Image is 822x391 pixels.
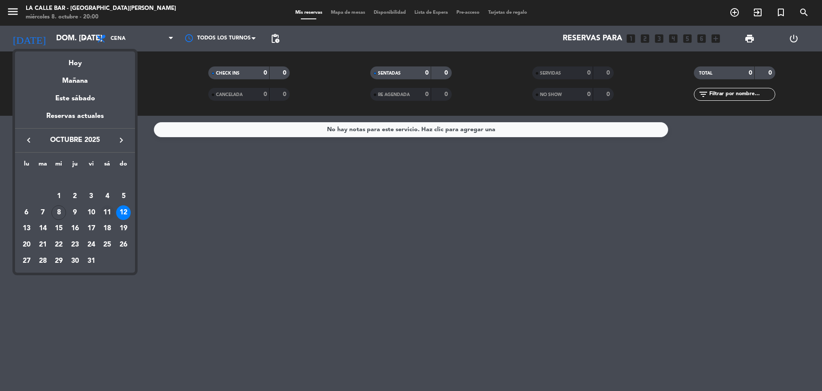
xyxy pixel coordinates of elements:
td: 19 de octubre de 2025 [115,220,132,237]
div: 31 [84,254,99,268]
div: 1 [51,189,66,204]
div: 27 [19,254,34,268]
div: 30 [68,254,82,268]
th: miércoles [51,159,67,172]
div: 12 [116,205,131,220]
div: 10 [84,205,99,220]
td: 2 de octubre de 2025 [67,188,83,205]
div: 11 [100,205,114,220]
div: 22 [51,238,66,252]
td: 23 de octubre de 2025 [67,237,83,253]
td: 16 de octubre de 2025 [67,220,83,237]
div: 3 [84,189,99,204]
td: 17 de octubre de 2025 [83,220,99,237]
div: 25 [100,238,114,252]
td: 6 de octubre de 2025 [18,205,35,221]
div: 2 [68,189,82,204]
div: Este sábado [15,87,135,111]
i: keyboard_arrow_left [24,135,34,145]
div: Mañana [15,69,135,87]
button: keyboard_arrow_left [21,135,36,146]
div: 5 [116,189,131,204]
div: 23 [68,238,82,252]
div: 13 [19,221,34,236]
td: 3 de octubre de 2025 [83,188,99,205]
td: 4 de octubre de 2025 [99,188,116,205]
button: keyboard_arrow_right [114,135,129,146]
div: 17 [84,221,99,236]
td: 31 de octubre de 2025 [83,253,99,269]
div: 24 [84,238,99,252]
div: 21 [36,238,50,252]
th: jueves [67,159,83,172]
th: lunes [18,159,35,172]
td: 15 de octubre de 2025 [51,220,67,237]
td: 5 de octubre de 2025 [115,188,132,205]
td: 9 de octubre de 2025 [67,205,83,221]
div: 14 [36,221,50,236]
th: martes [35,159,51,172]
td: 14 de octubre de 2025 [35,220,51,237]
td: 26 de octubre de 2025 [115,237,132,253]
td: 11 de octubre de 2025 [99,205,116,221]
div: 16 [68,221,82,236]
td: 12 de octubre de 2025 [115,205,132,221]
th: viernes [83,159,99,172]
i: keyboard_arrow_right [116,135,126,145]
td: 20 de octubre de 2025 [18,237,35,253]
td: 1 de octubre de 2025 [51,188,67,205]
td: 21 de octubre de 2025 [35,237,51,253]
td: 28 de octubre de 2025 [35,253,51,269]
td: 18 de octubre de 2025 [99,220,116,237]
td: 22 de octubre de 2025 [51,237,67,253]
div: 20 [19,238,34,252]
div: 15 [51,221,66,236]
div: Hoy [15,51,135,69]
td: OCT. [18,172,132,188]
div: 19 [116,221,131,236]
td: 30 de octubre de 2025 [67,253,83,269]
td: 25 de octubre de 2025 [99,237,116,253]
div: 6 [19,205,34,220]
td: 27 de octubre de 2025 [18,253,35,269]
div: 28 [36,254,50,268]
div: Reservas actuales [15,111,135,128]
span: octubre 2025 [36,135,114,146]
th: sábado [99,159,116,172]
td: 10 de octubre de 2025 [83,205,99,221]
div: 18 [100,221,114,236]
td: 7 de octubre de 2025 [35,205,51,221]
div: 4 [100,189,114,204]
td: 29 de octubre de 2025 [51,253,67,269]
td: 24 de octubre de 2025 [83,237,99,253]
div: 7 [36,205,50,220]
td: 13 de octubre de 2025 [18,220,35,237]
th: domingo [115,159,132,172]
div: 8 [51,205,66,220]
div: 9 [68,205,82,220]
div: 26 [116,238,131,252]
div: 29 [51,254,66,268]
td: 8 de octubre de 2025 [51,205,67,221]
